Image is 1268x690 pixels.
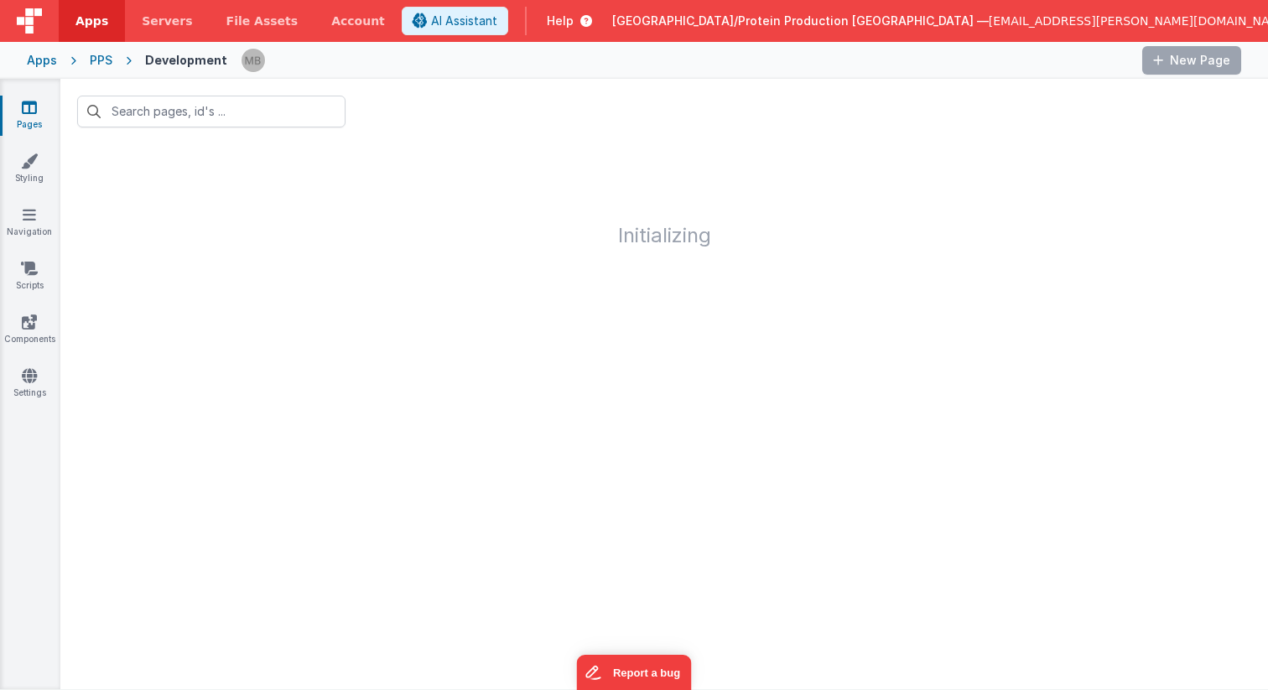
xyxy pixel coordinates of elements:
[242,49,265,72] img: 22b82fb008fd85684660a9cfc8b42302
[577,655,692,690] iframe: Marker.io feedback button
[75,13,108,29] span: Apps
[77,96,346,127] input: Search pages, id's ...
[145,52,227,69] div: Development
[402,7,508,35] button: AI Assistant
[142,13,192,29] span: Servers
[547,13,574,29] span: Help
[612,13,989,29] span: [GEOGRAPHIC_DATA]/Protein Production [GEOGRAPHIC_DATA] —
[27,52,57,69] div: Apps
[60,144,1268,246] h1: Initializing
[431,13,497,29] span: AI Assistant
[226,13,299,29] span: File Assets
[1142,46,1241,75] button: New Page
[90,52,112,69] div: PPS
